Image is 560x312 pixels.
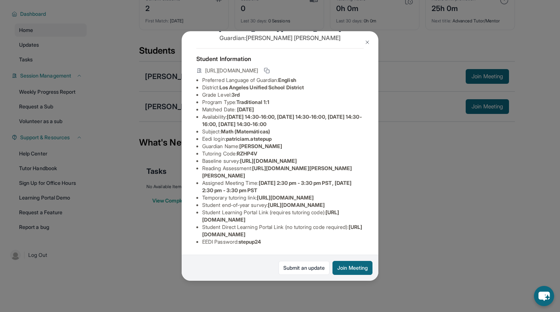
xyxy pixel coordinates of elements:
span: [URL][DOMAIN_NAME] [205,67,258,74]
img: Close Icon [364,39,370,45]
li: Temporary tutoring link : [202,194,364,201]
li: Tutoring Code : [202,150,364,157]
span: English [278,77,296,83]
span: [PERSON_NAME] [239,143,282,149]
p: Guardian: [PERSON_NAME] [PERSON_NAME] [196,33,364,42]
a: Submit an update [279,261,330,275]
li: Reading Assessment : [202,165,364,179]
li: Student Direct Learning Portal Link (no tutoring code required) : [202,223,364,238]
li: Program Type: [202,98,364,106]
li: Availability: [202,113,364,128]
button: Join Meeting [332,261,372,275]
span: [URL][DOMAIN_NAME] [257,194,314,201]
span: [URL][DOMAIN_NAME] [268,202,325,208]
li: Assigned Meeting Time : [202,179,364,194]
span: [URL][DOMAIN_NAME] [240,158,297,164]
span: RZHP4V [237,150,257,157]
li: Preferred Language of Guardian: [202,76,364,84]
span: stepup24 [239,239,261,245]
span: Math (Matemáticas) [221,128,270,135]
span: patriciam.atstepup [226,136,272,142]
li: EEDI Password : [202,238,364,245]
li: Eedi login : [202,135,364,143]
span: [URL][DOMAIN_NAME][PERSON_NAME][PERSON_NAME] [202,165,352,179]
button: chat-button [534,286,554,306]
span: [DATE] 14:30-16:00, [DATE] 14:30-16:00, [DATE] 14:30-16:00, [DATE] 14:30-16:00 [202,114,362,127]
span: 3rd [232,92,240,98]
span: [DATE] [237,106,254,112]
span: Traditional 1:1 [236,99,269,105]
li: Student end-of-year survey : [202,201,364,209]
span: [DATE] 2:30 pm - 3:30 pm PST, [DATE] 2:30 pm - 3:30 pm PST [202,180,352,193]
li: Student Learning Portal Link (requires tutoring code) : [202,209,364,223]
li: Baseline survey : [202,157,364,165]
li: Subject : [202,128,364,135]
li: Grade Level: [202,91,364,98]
li: Guardian Name : [202,143,364,150]
span: Los Angeles Unified School District [219,84,304,90]
button: Copy link [262,66,271,75]
h4: Student Information [196,54,364,63]
li: Matched Date: [202,106,364,113]
li: District: [202,84,364,91]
